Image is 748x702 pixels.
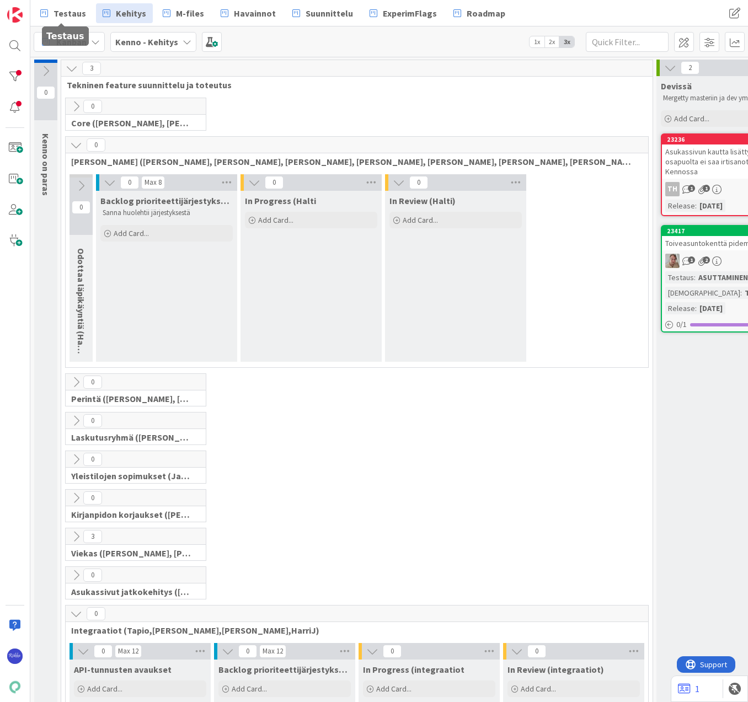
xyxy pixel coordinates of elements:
[263,649,283,654] div: Max 12
[87,138,105,152] span: 0
[23,2,50,15] span: Support
[265,176,284,189] span: 0
[118,649,138,654] div: Max 12
[94,645,113,658] span: 0
[7,7,23,23] img: Visit kanbanzone.com
[521,684,556,694] span: Add Card...
[383,7,437,20] span: ExperimFlags
[71,432,192,443] span: Laskutusryhmä (Antti, Keijo)
[245,195,316,206] span: In Progress (Halti
[403,215,438,225] span: Add Card...
[87,684,122,694] span: Add Card...
[83,491,102,505] span: 0
[665,287,740,299] div: [DEMOGRAPHIC_DATA]
[156,3,211,23] a: M-files
[83,414,102,427] span: 0
[71,586,192,597] span: Asukassivut jatkokehitys (Rasmus, TommiH, Bella)
[176,7,204,20] span: M-files
[674,114,709,124] span: Add Card...
[83,100,102,113] span: 0
[665,302,695,314] div: Release
[665,271,694,283] div: Testaus
[238,645,257,658] span: 0
[694,271,696,283] span: :
[665,182,680,196] div: TH
[76,248,87,357] span: Odottaa läpikäyntiä (Halti)
[46,31,84,41] h5: Testaus
[87,607,105,620] span: 0
[83,569,102,582] span: 0
[71,156,634,167] span: Halti (Sebastian, VilleH, Riikka, Antti, MikkoV, PetriH, PetriM)
[72,201,90,214] span: 0
[383,645,402,658] span: 0
[82,62,101,75] span: 3
[218,664,351,675] span: Backlog prioriteettijärjestyksessä (integraatiot)
[703,185,710,192] span: 1
[83,376,102,389] span: 0
[100,195,233,206] span: Backlog prioriteettijärjestyksessä (Halti)
[661,81,692,92] span: Devissä
[232,684,267,694] span: Add Card...
[103,208,231,217] p: Sanna huolehtii järjestyksestä
[71,117,192,128] span: Core (Pasi, Jussi, JaakkoHä, Jyri, Leo, MikkoK, Väinö, MattiH)
[363,664,464,675] span: In Progress (integraatiot
[67,79,639,90] span: Tekninen feature suunnittelu ja toteutus
[306,7,353,20] span: Suunnittelu
[83,530,102,543] span: 3
[697,302,725,314] div: [DATE]
[389,195,456,206] span: In Review (Halti)
[71,548,192,559] span: Viekas (Samuli, Saara, Mika, Pirjo, Keijo, TommiHä, Rasmus)
[114,228,149,238] span: Add Card...
[71,509,192,520] span: Kirjanpidon korjaukset (Jussi, JaakkoHä)
[678,682,699,695] a: 1
[688,185,695,192] span: 1
[665,254,680,268] img: SL
[676,319,687,330] span: 0 / 1
[376,684,412,694] span: Add Card...
[116,7,146,20] span: Kehitys
[286,3,360,23] a: Suunnittelu
[71,470,192,481] span: Yleistilojen sopimukset (Jaakko, VilleP, TommiL, Simo)
[697,200,725,212] div: [DATE]
[34,3,93,23] a: Testaus
[120,176,139,189] span: 0
[695,302,697,314] span: :
[447,3,512,23] a: Roadmap
[467,7,505,20] span: Roadmap
[527,645,546,658] span: 0
[214,3,282,23] a: Havainnot
[71,393,192,404] span: Perintä (Jaakko, PetriH, MikkoV, Pasi)
[7,679,23,695] img: avatar
[145,180,162,185] div: Max 8
[71,625,634,636] span: Integraatiot (Tapio,Santeri,Marko,HarriJ)
[40,133,51,196] span: Kenno on paras
[530,36,544,47] span: 1x
[363,3,444,23] a: ExperimFlags
[740,287,742,299] span: :
[409,176,428,189] span: 0
[96,3,153,23] a: Kehitys
[54,7,86,20] span: Testaus
[695,200,697,212] span: :
[115,36,178,47] b: Kenno - Kehitys
[74,664,172,675] span: API-tunnusten avaukset
[681,61,699,74] span: 2
[544,36,559,47] span: 2x
[234,7,276,20] span: Havainnot
[7,649,23,664] img: RS
[507,664,604,675] span: In Review (integraatiot)
[688,256,695,264] span: 1
[586,32,669,52] input: Quick Filter...
[559,36,574,47] span: 3x
[258,215,293,225] span: Add Card...
[665,200,695,212] div: Release
[703,256,710,264] span: 2
[36,86,55,99] span: 0
[83,453,102,466] span: 0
